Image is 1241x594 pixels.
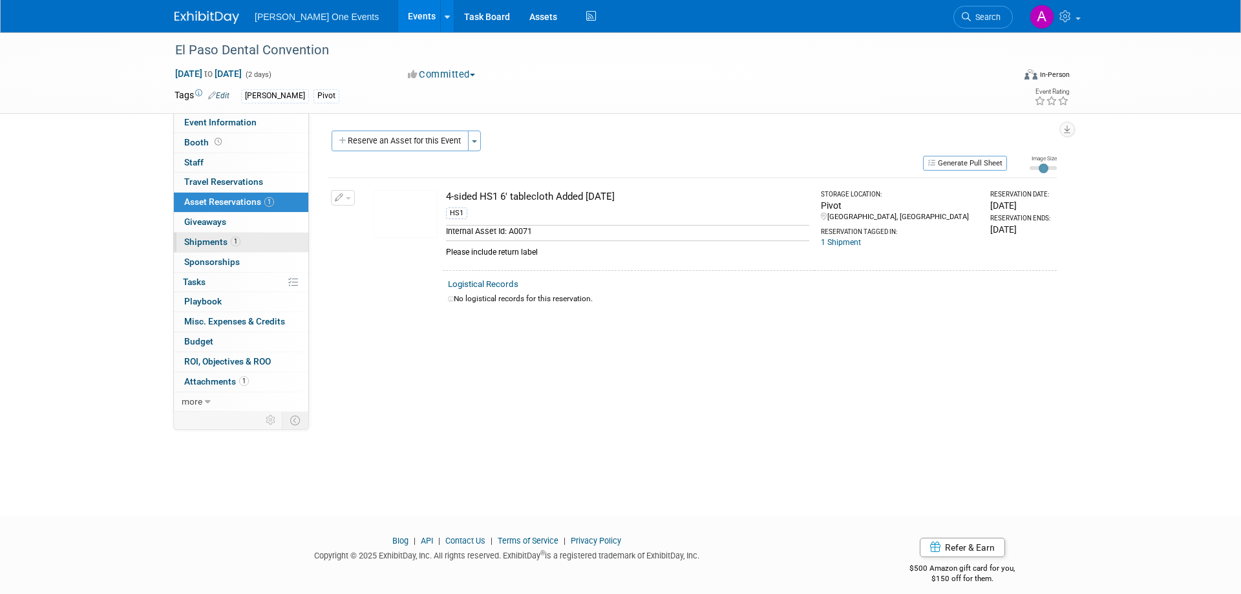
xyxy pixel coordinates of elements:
[202,69,215,79] span: to
[174,312,308,332] a: Misc. Expenses & Credits
[540,549,545,557] sup: ®
[174,352,308,372] a: ROI, Objectives & ROO
[231,237,240,246] span: 1
[184,137,224,147] span: Booth
[821,238,861,247] a: 1 Shipment
[184,296,222,306] span: Playbook
[182,396,202,407] span: more
[174,332,308,352] a: Budget
[184,117,257,127] span: Event Information
[448,293,1052,304] div: No logistical records for this reservation.
[990,223,1052,236] div: [DATE]
[446,240,809,258] div: Please include return label
[498,536,558,546] a: Terms of Service
[1024,69,1037,80] img: Format-Inperson.png
[1030,154,1057,162] div: Image Size
[403,68,480,81] button: Committed
[174,173,308,192] a: Travel Reservations
[208,91,229,100] a: Edit
[171,39,993,62] div: El Paso Dental Convention
[937,67,1070,87] div: Event Format
[174,133,308,153] a: Booth
[264,197,274,207] span: 1
[1034,89,1069,95] div: Event Rating
[990,214,1052,223] div: Reservation Ends:
[446,190,809,204] div: 4-sided HS1 6' tablecloth Added [DATE]
[410,536,419,546] span: |
[953,6,1013,28] a: Search
[255,12,379,22] span: [PERSON_NAME] One Events
[421,536,433,546] a: API
[990,199,1052,212] div: [DATE]
[184,176,263,187] span: Travel Reservations
[174,113,308,133] a: Event Information
[175,11,239,24] img: ExhibitDay
[183,277,206,287] span: Tasks
[212,137,224,147] span: Booth not reserved yet
[175,547,839,562] div: Copyright © 2025 ExhibitDay, Inc. All rights reserved. ExhibitDay is a registered trademark of Ex...
[184,217,226,227] span: Giveaways
[448,279,518,289] a: Logistical Records
[174,253,308,272] a: Sponsorships
[923,156,1007,171] button: Generate Pull Sheet
[184,356,271,366] span: ROI, Objectives & ROO
[175,68,242,80] span: [DATE] [DATE]
[184,257,240,267] span: Sponsorships
[446,207,467,219] div: HS1
[435,536,443,546] span: |
[174,233,308,252] a: Shipments1
[174,193,308,212] a: Asset Reservations1
[174,392,308,412] a: more
[184,336,213,346] span: Budget
[446,225,809,237] div: Internal Asset Id: A0071
[260,412,282,429] td: Personalize Event Tab Strip
[971,12,1001,22] span: Search
[821,190,979,199] div: Storage Location:
[1039,70,1070,80] div: In-Person
[1030,5,1054,29] img: Amanda Bartschi
[282,412,309,429] td: Toggle Event Tabs
[821,212,979,222] div: [GEOGRAPHIC_DATA], [GEOGRAPHIC_DATA]
[313,89,339,103] div: Pivot
[920,538,1005,557] a: Refer & Earn
[332,131,469,151] button: Reserve an Asset for this Event
[445,536,485,546] a: Contact Us
[174,213,308,232] a: Giveaways
[487,536,496,546] span: |
[174,292,308,312] a: Playbook
[184,196,274,207] span: Asset Reservations
[821,199,979,212] div: Pivot
[571,536,621,546] a: Privacy Policy
[184,157,204,167] span: Staff
[990,190,1052,199] div: Reservation Date:
[174,372,308,392] a: Attachments1
[184,376,249,387] span: Attachments
[374,190,438,239] img: View Images
[174,273,308,292] a: Tasks
[239,376,249,386] span: 1
[244,70,271,79] span: (2 days)
[174,153,308,173] a: Staff
[858,555,1067,584] div: $500 Amazon gift card for you,
[560,536,569,546] span: |
[392,536,408,546] a: Blog
[184,316,285,326] span: Misc. Expenses & Credits
[241,89,309,103] div: [PERSON_NAME]
[175,89,229,103] td: Tags
[858,573,1067,584] div: $150 off for them.
[184,237,240,247] span: Shipments
[821,222,979,237] div: Reservation Tagged in:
